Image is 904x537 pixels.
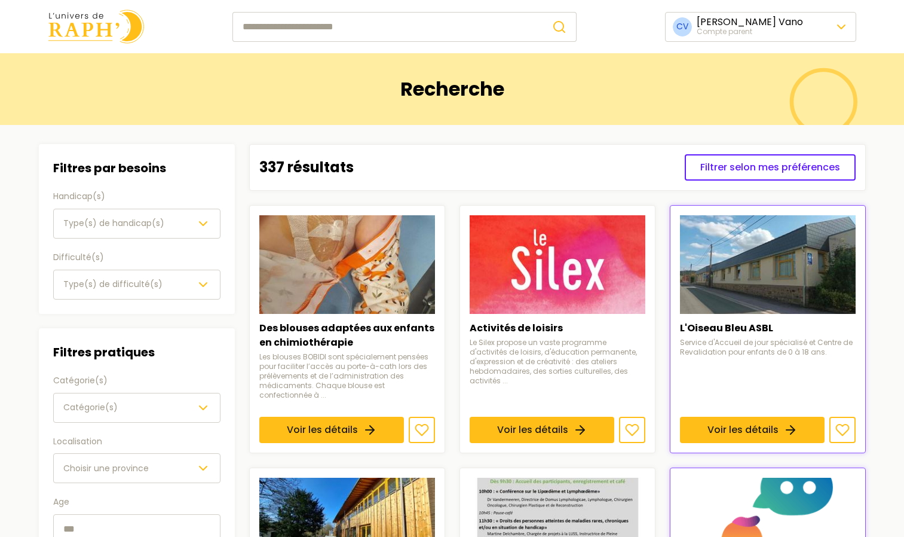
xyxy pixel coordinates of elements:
span: Catégorie(s) [63,401,118,413]
span: Filtrer selon mes préférences [700,160,840,175]
button: Type(s) de handicap(s) [53,209,220,239]
a: Voir les détails [259,417,404,443]
label: Catégorie(s) [53,374,220,388]
span: Vano [779,15,803,29]
span: [PERSON_NAME] [697,15,776,29]
button: Ajouter aux favoris [409,417,435,443]
label: Age [53,495,220,509]
button: Ajouter aux favoris [619,417,645,443]
h1: Recherche [400,78,504,100]
label: Difficulté(s) [53,251,220,265]
button: Type(s) de difficulté(s) [53,270,220,300]
h3: Filtres pratiques [53,343,220,362]
button: Ajouter aux favoris [829,417,856,443]
span: Type(s) de handicap(s) [63,217,164,229]
button: Rechercher [543,12,577,42]
div: Compte parent [697,27,803,36]
button: CV[PERSON_NAME] VanoCompte parent [665,12,856,42]
a: Voir les détails [680,417,825,443]
h3: Filtres par besoins [53,158,220,178]
button: Filtrer selon mes préférences [685,154,856,181]
p: 337 résultats [259,158,354,177]
span: CV [673,17,692,36]
label: Localisation [53,435,220,449]
img: Univers de Raph logo [48,10,144,44]
span: Choisir une province [63,462,149,474]
button: Choisir une province [53,453,220,483]
button: Catégorie(s) [53,393,220,423]
a: Voir les détails [470,417,614,443]
label: Handicap(s) [53,190,220,204]
span: Type(s) de difficulté(s) [63,278,163,290]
